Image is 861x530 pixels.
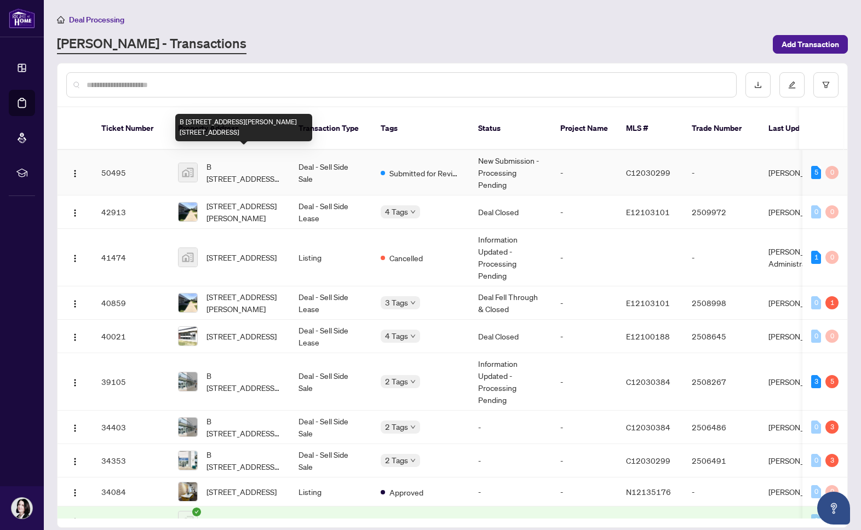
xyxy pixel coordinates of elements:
[175,114,312,141] div: B [STREET_ADDRESS][PERSON_NAME] [STREET_ADDRESS]
[552,229,617,286] td: -
[811,166,821,179] div: 5
[410,458,416,463] span: down
[93,353,169,411] td: 39105
[290,150,372,195] td: Deal - Sell Side Sale
[760,150,842,195] td: [PERSON_NAME]
[410,300,416,306] span: down
[179,511,197,530] img: thumbnail-img
[206,160,281,185] span: B [STREET_ADDRESS][PERSON_NAME] [STREET_ADDRESS]
[66,483,84,500] button: Logo
[206,415,281,439] span: B [STREET_ADDRESS][PERSON_NAME]
[179,418,197,436] img: thumbnail-img
[290,444,372,477] td: Deal - Sell Side Sale
[66,249,84,266] button: Logo
[71,333,79,342] img: Logo
[552,411,617,444] td: -
[825,296,839,309] div: 1
[410,379,416,384] span: down
[626,207,670,217] span: E12103101
[57,34,246,54] a: [PERSON_NAME] - Transactions
[71,488,79,497] img: Logo
[626,456,670,465] span: C12030299
[71,254,79,263] img: Logo
[683,444,760,477] td: 2506491
[290,286,372,320] td: Deal - Sell Side Lease
[811,454,821,467] div: 0
[760,107,842,150] th: Last Updated By
[206,515,277,527] span: [STREET_ADDRESS]
[206,448,281,473] span: B [STREET_ADDRESS][PERSON_NAME]
[683,195,760,229] td: 2509972
[179,451,197,470] img: thumbnail-img
[93,195,169,229] td: 42913
[385,205,408,218] span: 4 Tags
[811,296,821,309] div: 0
[93,286,169,320] td: 40859
[760,195,842,229] td: [PERSON_NAME]
[192,508,201,516] span: check-circle
[552,444,617,477] td: -
[389,515,423,527] span: Approved
[179,372,197,391] img: thumbnail-img
[552,107,617,150] th: Project Name
[66,373,84,390] button: Logo
[57,16,65,24] span: home
[825,251,839,264] div: 0
[69,15,124,25] span: Deal Processing
[552,353,617,411] td: -
[66,294,84,312] button: Logo
[825,375,839,388] div: 5
[822,81,830,89] span: filter
[469,411,552,444] td: -
[760,320,842,353] td: [PERSON_NAME]
[760,286,842,320] td: [PERSON_NAME]
[93,320,169,353] td: 40021
[169,107,290,150] th: Property Address
[811,205,821,218] div: 0
[817,492,850,525] button: Open asap
[626,168,670,177] span: C12030299
[385,454,408,466] span: 2 Tags
[290,320,372,353] td: Deal - Sell Side Lease
[469,444,552,477] td: -
[617,107,683,150] th: MLS #
[813,72,839,97] button: filter
[825,420,839,434] div: 3
[385,296,408,309] span: 3 Tags
[469,107,552,150] th: Status
[71,517,79,526] img: Logo
[385,420,408,433] span: 2 Tags
[206,291,281,315] span: [STREET_ADDRESS][PERSON_NAME]
[683,150,760,195] td: -
[683,286,760,320] td: 2508998
[760,411,842,444] td: [PERSON_NAME]
[825,330,839,343] div: 0
[410,333,416,339] span: down
[385,330,408,342] span: 4 Tags
[71,378,79,387] img: Logo
[290,411,372,444] td: Deal - Sell Side Sale
[626,298,670,308] span: E12103101
[179,482,197,501] img: thumbnail-img
[469,150,552,195] td: New Submission - Processing Pending
[760,477,842,506] td: [PERSON_NAME]
[683,411,760,444] td: 2506486
[93,150,169,195] td: 50495
[626,516,670,526] span: E12103101
[66,164,84,181] button: Logo
[683,477,760,506] td: -
[469,229,552,286] td: Information Updated - Processing Pending
[290,353,372,411] td: Deal - Sell Side Sale
[811,330,821,343] div: 0
[66,203,84,221] button: Logo
[206,251,277,263] span: [STREET_ADDRESS]
[773,35,848,54] button: Add Transaction
[71,169,79,178] img: Logo
[179,163,197,182] img: thumbnail-img
[206,370,281,394] span: B [STREET_ADDRESS][PERSON_NAME]
[290,229,372,286] td: Listing
[206,330,277,342] span: [STREET_ADDRESS]
[788,81,796,89] span: edit
[626,331,670,341] span: E12100188
[71,457,79,466] img: Logo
